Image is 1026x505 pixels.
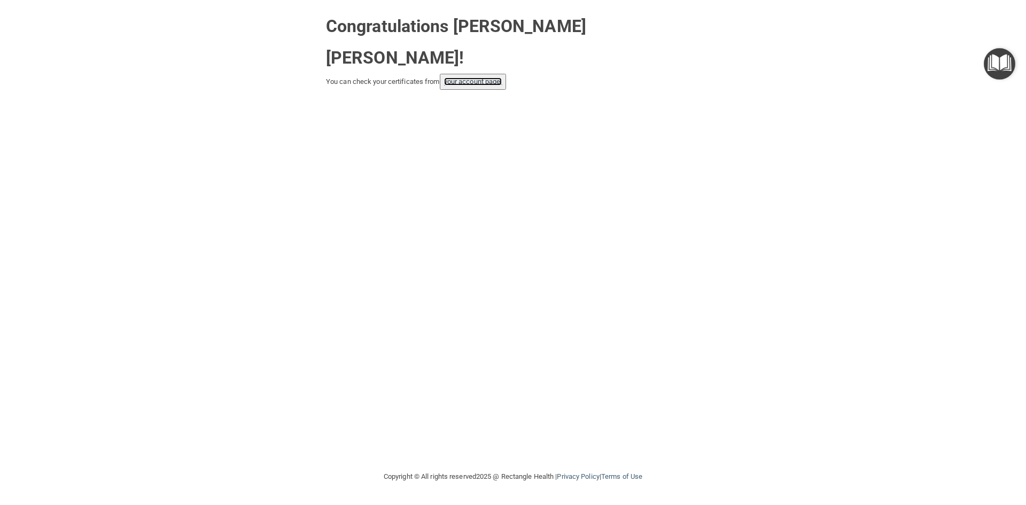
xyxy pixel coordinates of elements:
button: your account page! [440,74,507,90]
a: Terms of Use [601,472,642,480]
div: You can check your certificates from [326,74,700,90]
a: Privacy Policy [557,472,599,480]
strong: Congratulations [PERSON_NAME] [PERSON_NAME]! [326,16,586,68]
button: Open Resource Center [984,48,1015,80]
div: Copyright © All rights reserved 2025 @ Rectangle Health | | [318,460,708,494]
a: your account page! [444,77,502,86]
